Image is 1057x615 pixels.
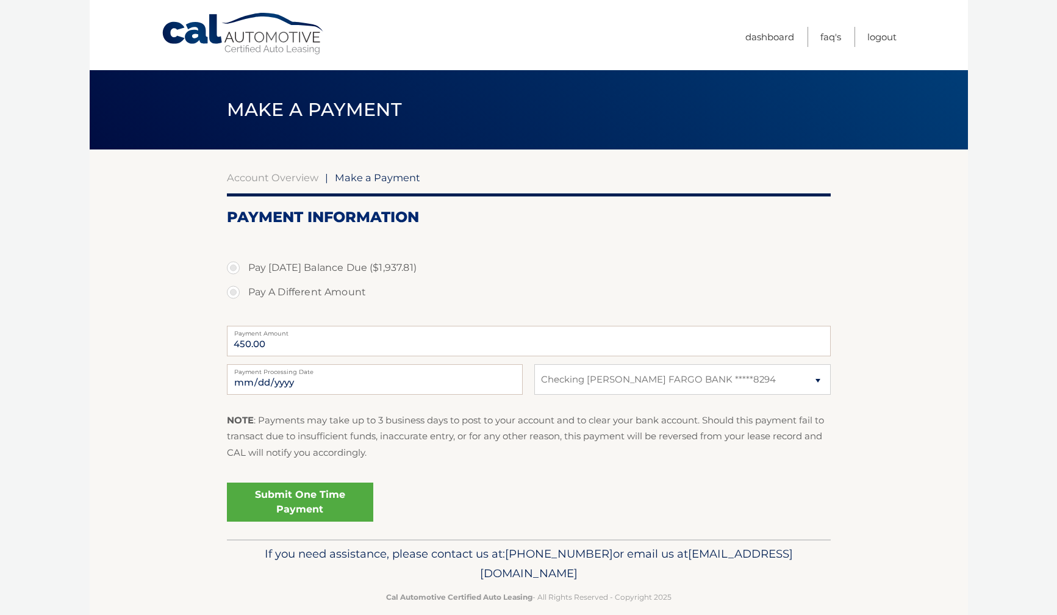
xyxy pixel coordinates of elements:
strong: NOTE [227,414,254,426]
label: Pay A Different Amount [227,280,831,304]
a: Account Overview [227,171,318,184]
p: : Payments may take up to 3 business days to post to your account and to clear your bank account.... [227,412,831,461]
input: Payment Date [227,364,523,395]
label: Payment Amount [227,326,831,336]
span: [EMAIL_ADDRESS][DOMAIN_NAME] [480,547,793,580]
span: | [325,171,328,184]
label: Pay [DATE] Balance Due ($1,937.81) [227,256,831,280]
span: Make a Payment [227,98,402,121]
a: Cal Automotive [161,12,326,56]
input: Payment Amount [227,326,831,356]
a: FAQ's [820,27,841,47]
label: Payment Processing Date [227,364,523,374]
p: - All Rights Reserved - Copyright 2025 [235,591,823,603]
a: Submit One Time Payment [227,483,373,522]
span: [PHONE_NUMBER] [505,547,613,561]
p: If you need assistance, please contact us at: or email us at [235,544,823,583]
span: Make a Payment [335,171,420,184]
a: Logout [867,27,897,47]
h2: Payment Information [227,208,831,226]
strong: Cal Automotive Certified Auto Leasing [386,592,532,602]
a: Dashboard [745,27,794,47]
